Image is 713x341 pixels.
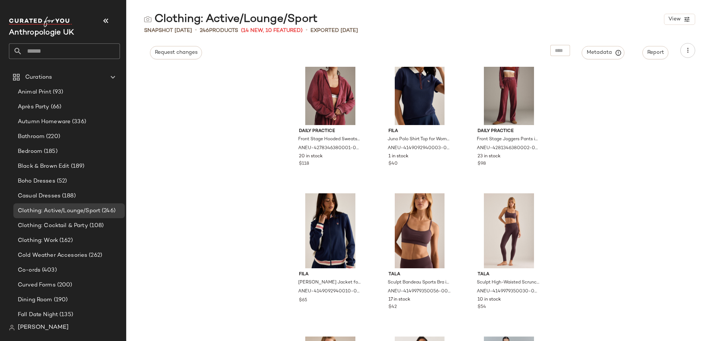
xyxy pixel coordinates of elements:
span: • [195,26,197,35]
span: (262) [87,251,102,260]
span: Boho Dresses [18,177,55,186]
span: Metadata [586,49,620,56]
span: Cold Weather Accesories [18,251,87,260]
span: Clothing: Active/Lounge/Sport [18,207,100,215]
span: (14 New, 10 Featured) [241,27,303,35]
span: Curations [25,73,52,82]
span: Daily Practice [299,128,362,135]
span: 246 [200,28,209,33]
span: (189) [69,162,85,171]
span: (66) [49,103,62,111]
span: (185) [42,147,58,156]
span: Sculpt Bandeau Sports Bra in Purple, Polyester/Polyamide/Elastane, Size XS by TALA at Anthropologie [388,279,450,286]
span: FILA [388,128,451,135]
span: (188) [61,192,76,200]
span: Clothing: Cocktail & Party [18,222,88,230]
span: (190) [52,296,68,304]
span: Après Party [18,103,49,111]
span: TALA [478,271,540,278]
span: (52) [55,177,67,186]
span: View [668,16,681,22]
span: 20 in stock [299,153,323,160]
span: 10 in stock [478,296,501,303]
button: Report [642,46,668,59]
span: Animal Print [18,88,51,96]
span: FILA [299,271,362,278]
img: svg%3e [144,16,152,23]
button: Request changes [150,46,202,59]
span: ANEU-4149092940003-000-041 [388,145,450,152]
div: Products [200,27,238,35]
span: Juno Polo Shirt Top for Women in Blue, Cotton/Elastane, Size XL by FILA at Anthropologie [388,136,450,143]
span: (162) [58,236,73,245]
span: $98 [478,161,486,167]
span: ANEU-4149979350030-000-052 [477,288,540,295]
span: ANEU-4281346380002-000-061 [477,145,540,152]
span: (336) [71,118,86,126]
img: 4149979350056_052_e2 [382,193,457,268]
span: Fall Date Night [18,311,58,319]
span: Clothing: Work [18,236,58,245]
span: (108) [88,222,104,230]
span: Black & Brown Edit [18,162,69,171]
span: Dining Room [18,296,52,304]
span: Co-ords [18,266,40,275]
span: Bedroom [18,147,42,156]
span: $118 [299,161,309,167]
span: Casual Dresses [18,192,61,200]
button: View [664,14,695,25]
span: $54 [478,304,486,311]
button: Metadata [582,46,625,59]
span: Snapshot [DATE] [144,27,192,35]
div: Clothing: Active/Lounge/Sport [144,12,318,27]
span: $42 [388,304,397,311]
span: (246) [100,207,115,215]
span: Front Stage Joggers Pants in Purple, Polyester/Cotton/Elastane, Size Large by Daily Practice at A... [477,136,540,143]
span: Daily Practice [478,128,540,135]
p: Exported [DATE] [310,27,358,35]
span: (93) [51,88,64,96]
span: [PERSON_NAME] Jacket for Women in Blue, Polyester/Cotton, Size XL by FILA at Anthropologie [298,279,361,286]
span: Current Company Name [9,29,74,37]
span: TALA [388,271,451,278]
span: Request changes [154,50,198,56]
span: (135) [58,311,73,319]
span: (220) [45,132,60,141]
span: Sculpt High-Waisted Scrunch Leggings in Purple, Polyester/Polyamide/Elastane, Size XL by TALA at ... [477,279,540,286]
span: 17 in stock [388,296,410,303]
span: Report [647,50,664,56]
span: Autumn Homeware [18,118,71,126]
img: 4149092940010_041_e3 [293,193,368,268]
span: $40 [388,161,398,167]
img: 4149979350030_052_e3 [472,193,546,268]
span: Bathroom [18,132,45,141]
img: cfy_white_logo.C9jOOHJF.svg [9,17,72,27]
span: $65 [299,297,307,304]
span: (200) [56,281,72,289]
span: Front Stage Hooded Sweatshirt for Women in Purple, Polyester/Cotton, Size Large by Daily Practice... [298,136,361,143]
span: Curved Forms [18,281,56,289]
span: ANEU-4149092940010-000-041 [298,288,361,295]
span: [PERSON_NAME] [18,323,69,332]
span: • [306,26,307,35]
span: 1 in stock [388,153,408,160]
span: (403) [40,266,57,275]
span: 23 in stock [478,153,501,160]
span: ANEU-4149979350056-000-052 [388,288,450,295]
img: svg%3e [9,325,15,331]
span: ANEU-4278346380001-000-061 [298,145,361,152]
